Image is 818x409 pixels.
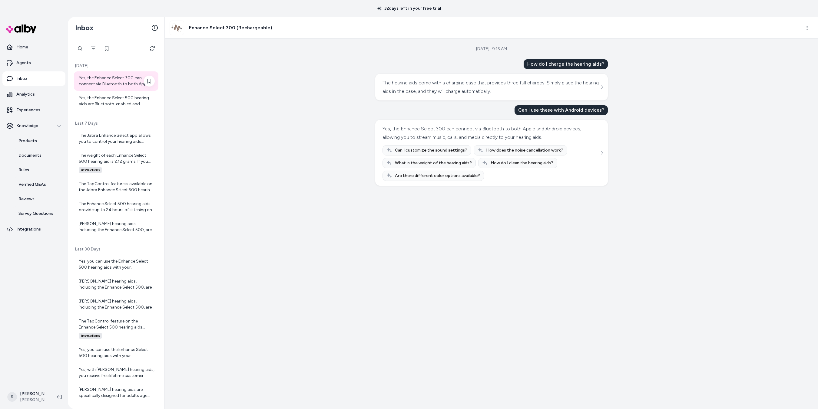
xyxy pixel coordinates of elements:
[74,255,158,274] a: Yes, you can use the Enhance Select 500 hearing aids with your smartphone. They are Bluetooth-ena...
[2,103,65,117] a: Experiences
[74,343,158,362] a: Yes, you can use the Enhance Select 500 hearing aids with your smartphone. They are Bluetooth-ena...
[16,76,27,82] p: Inbox
[2,71,65,86] a: Inbox
[74,275,158,294] a: [PERSON_NAME] hearing aids, including the Enhance Select 500, are designed for adults who are 18 ...
[12,148,65,163] a: Documents
[79,181,155,193] div: The TapControl feature is available on the Jabra Enhance Select 500 hearing aids. It allows you t...
[79,133,155,145] div: The Jabra Enhance Select app allows you to control your hearing aids directly from your mobile de...
[2,222,65,237] a: Integrations
[74,120,158,126] p: Last 7 Days
[79,318,155,330] div: The TapControl feature on the Enhance Select 500 hearing aids allows you to answer calls simply b...
[16,44,28,50] p: Home
[12,163,65,177] a: Rules
[18,152,41,159] p: Documents
[79,152,155,165] div: The weight of each Enhance Select 500 hearing aid is 2.12 grams. If you have any more questions a...
[12,192,65,206] a: Reviews
[12,177,65,192] a: Verified Q&As
[79,387,155,399] div: [PERSON_NAME] hearing aids are specifically designed for adults age [DEMOGRAPHIC_DATA] and older,...
[395,173,480,179] span: Are there different color options available?
[6,25,36,33] img: alby Logo
[18,182,46,188] p: Verified Q&As
[170,21,184,35] img: sku_es300_bronze.jpg
[79,278,155,290] div: [PERSON_NAME] hearing aids, including the Enhance Select 500, are designed for adults who are 18 ...
[74,295,158,314] a: [PERSON_NAME] hearing aids, including the Enhance Select 500, are designed for adults who are 18 ...
[18,196,35,202] p: Reviews
[524,59,608,69] div: How do I charge the hearing aids?
[87,42,99,54] button: Filter
[79,201,155,213] div: The Enhance Select 500 hearing aids provide up to 24 hours of listening on a single charge when u...
[16,226,41,232] p: Integrations
[2,56,65,70] a: Agents
[598,149,605,156] button: See more
[515,105,608,115] div: Can I use these with Android devices?
[18,167,29,173] p: Rules
[74,129,158,148] a: The Jabra Enhance Select app allows you to control your hearing aids directly from your mobile de...
[2,40,65,54] a: Home
[79,75,155,87] div: Yes, the Enhance Select 300 can connect via Bluetooth to both Apple and Android devices, allowing...
[146,42,158,54] button: Refresh
[79,258,155,270] div: Yes, you can use the Enhance Select 500 hearing aids with your smartphone. They are Bluetooth-ena...
[12,206,65,221] a: Survey Questions
[74,63,158,69] p: [DATE]
[2,87,65,102] a: Analytics
[374,5,445,11] p: 32 days left in your free trial
[476,46,507,52] div: [DATE] · 9:15 AM
[383,125,599,142] div: Yes, the Enhance Select 300 can connect via Bluetooth to both Apple and Android devices, allowing...
[16,60,31,66] p: Agents
[395,147,467,153] span: Can I customize the sound settings?
[74,149,158,177] a: The weight of each Enhance Select 500 hearing aid is 2.12 grams. If you have any more questions a...
[16,123,38,129] p: Knowledge
[74,177,158,197] a: The TapControl feature is available on the Jabra Enhance Select 500 hearing aids. It allows you t...
[79,347,155,359] div: Yes, you can use the Enhance Select 500 hearing aids with your smartphone. They are Bluetooth-ena...
[2,119,65,133] button: Knowledge
[74,217,158,237] a: [PERSON_NAME] hearing aids, including the Enhance Select 500, are designed for adults who are 18 ...
[395,160,472,166] span: What is the weight of the hearing aids?
[79,167,102,173] span: instructions
[74,91,158,111] a: Yes, the Enhance Select 500 hearing aids are Bluetooth-enabled and compatible with many smartphon...
[79,367,155,379] div: Yes, with [PERSON_NAME] hearing aids, you receive free lifetime customer service, technical suppo...
[598,83,605,91] button: See more
[4,387,52,407] button: S[PERSON_NAME][PERSON_NAME]
[20,391,47,397] p: [PERSON_NAME]
[383,79,599,96] div: The hearing aids come with a charging case that provides three full charges. Simply place the hea...
[491,160,553,166] span: How do I clean the hearing aids?
[18,211,53,217] p: Survey Questions
[486,147,563,153] span: How does the noise cancellation work?
[74,363,158,382] a: Yes, with [PERSON_NAME] hearing aids, you receive free lifetime customer service, technical suppo...
[12,134,65,148] a: Products
[79,298,155,310] div: [PERSON_NAME] hearing aids, including the Enhance Select 500, are designed for adults who are 18 ...
[79,95,155,107] div: Yes, the Enhance Select 500 hearing aids are Bluetooth-enabled and compatible with many smartphon...
[16,107,40,113] p: Experiences
[75,23,94,32] h2: Inbox
[74,197,158,217] a: The Enhance Select 500 hearing aids provide up to 24 hours of listening on a single charge when u...
[74,71,158,91] a: Yes, the Enhance Select 300 can connect via Bluetooth to both Apple and Android devices, allowing...
[74,383,158,402] a: [PERSON_NAME] hearing aids are specifically designed for adults age [DEMOGRAPHIC_DATA] and older,...
[18,138,37,144] p: Products
[79,333,102,339] span: instructions
[74,246,158,252] p: Last 30 Days
[74,315,158,342] a: The TapControl feature on the Enhance Select 500 hearing aids allows you to answer calls simply b...
[7,392,17,402] span: S
[16,91,35,97] p: Analytics
[79,221,155,233] div: [PERSON_NAME] hearing aids, including the Enhance Select 500, are designed for adults who are 18 ...
[189,24,272,31] h3: Enhance Select 300 (Rechargeable)
[20,397,47,403] span: [PERSON_NAME]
